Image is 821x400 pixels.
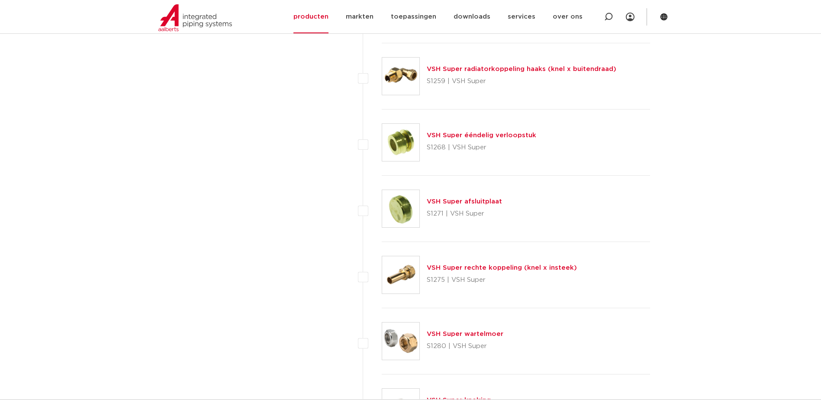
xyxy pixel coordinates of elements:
[427,265,577,271] a: VSH Super rechte koppeling (knel x insteek)
[427,273,577,287] p: S1275 | VSH Super
[427,339,503,353] p: S1280 | VSH Super
[382,256,419,294] img: Thumbnail for VSH Super rechte koppeling (knel x insteek)
[382,190,419,227] img: Thumbnail for VSH Super afsluitplaat
[382,58,419,95] img: Thumbnail for VSH Super radiatorkoppeling haaks (knel x buitendraad)
[382,323,419,360] img: Thumbnail for VSH Super wartelmoer
[427,207,502,221] p: S1271 | VSH Super
[427,141,536,155] p: S1268 | VSH Super
[382,124,419,161] img: Thumbnail for VSH Super ééndelig verloopstuk
[427,331,503,337] a: VSH Super wartelmoer
[427,74,616,88] p: S1259 | VSH Super
[427,132,536,139] a: VSH Super ééndelig verloopstuk
[427,66,616,72] a: VSH Super radiatorkoppeling haaks (knel x buitendraad)
[427,198,502,205] a: VSH Super afsluitplaat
